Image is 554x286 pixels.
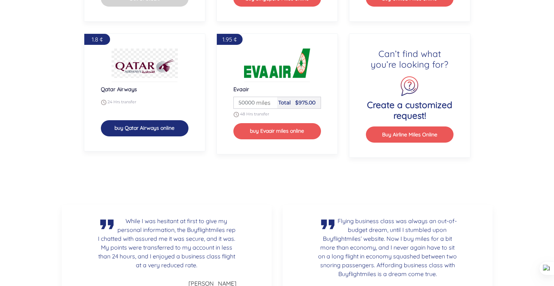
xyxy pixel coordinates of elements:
span: 1.8 ¢ [92,36,103,43]
h4: Create a customized request! [366,100,454,121]
p: While I was hesitant at first to give my personal information, the Buyflightmiles rep I chatted w... [97,217,236,269]
p: Flying business class was always an out-of-budget dream, until I stumbled upon Buyflightmiles’ we... [318,217,457,278]
img: Quote [97,217,117,232]
h4: Can’t find what you’re looking for? [366,49,454,70]
span: 24 Hrs transfer [107,100,136,105]
span: 48 Hrs transfer [240,112,269,117]
span: Qatar Airways [101,86,137,93]
button: Buy Airline Miles Online [366,126,454,142]
span: Evaair [233,86,249,93]
span: 1.95 ¢ [222,36,237,43]
button: buy Evaair miles online [233,123,321,139]
img: Buy Qatar Airways Airline miles online [112,49,178,78]
img: question icon [399,76,420,97]
img: Quote [318,217,338,232]
span: miles [253,98,271,107]
a: buy Qatar Airways online [101,124,188,131]
span: $975.00 [295,99,315,106]
img: schedule.png [101,100,106,105]
img: Buy Evaair Airline miles online [244,49,310,78]
img: schedule.png [233,112,239,117]
span: Total [278,99,291,106]
button: buy Qatar Airways online [101,120,188,136]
